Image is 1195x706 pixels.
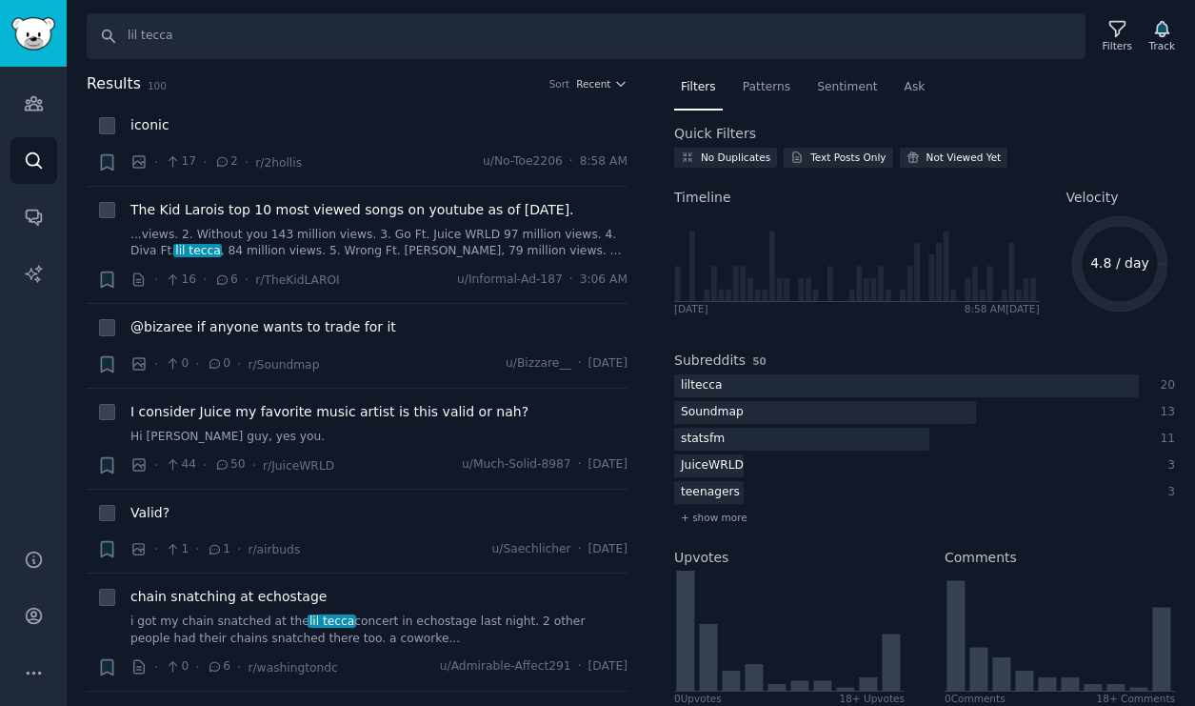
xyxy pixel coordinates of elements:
div: 18+ Upvotes [839,692,905,705]
div: Track [1149,39,1175,52]
span: · [245,270,249,290]
span: 6 [207,658,230,676]
div: liltecca [674,374,729,398]
span: · [578,456,582,474]
span: [DATE] [588,456,627,474]
span: · [245,152,249,172]
span: r/2hollis [255,156,302,170]
h2: Comments [945,548,1017,568]
div: teenagers [674,481,747,505]
span: u/Much-Solid-8987 [462,456,571,474]
div: 18+ Comments [1097,692,1175,705]
span: u/Admirable-Affect291 [440,658,571,676]
button: Track [1143,16,1182,56]
span: 17 [165,153,196,171]
span: · [203,270,207,290]
span: r/Soundmap [248,358,319,372]
span: [DATE] [588,355,627,373]
a: Hi [PERSON_NAME] guy, yes you. [130,429,627,446]
span: lil tecca [308,615,356,628]
span: · [578,355,582,373]
a: ...views. 2. Without you 143 million views. 3. Go Ft. Juice WRLD 97 million views. 4. Diva Ft.lil... [130,227,627,260]
span: u/Saechlicher [492,541,571,558]
span: · [203,152,207,172]
span: 1 [207,541,230,558]
div: 3 [1159,457,1176,474]
div: Filters [1103,39,1132,52]
div: 0 Comment s [945,692,1006,705]
span: r/TheKidLAROI [255,273,339,287]
span: u/No-Toe2206 [483,153,563,171]
span: Recent [576,77,610,91]
span: r/washingtondc [248,661,337,675]
div: Not Viewed Yet [926,151,1002,164]
span: · [195,354,199,374]
span: 44 [165,456,196,474]
span: Patterns [743,79,790,96]
span: · [154,354,158,374]
h2: Quick Filters [674,124,756,144]
span: 8:58 AM [580,153,627,171]
span: · [195,657,199,677]
div: 8:58 AM [DATE] [965,302,1040,315]
span: 50 [752,355,767,367]
span: · [578,541,582,558]
span: 0 [207,355,230,373]
span: · [154,152,158,172]
span: + show more [681,511,747,524]
span: · [154,657,158,677]
span: Results [87,72,141,96]
span: Ask [905,79,926,96]
span: · [154,455,158,475]
a: @bizaree if anyone wants to trade for it [130,317,396,337]
text: 4.8 / day [1090,255,1149,271]
span: lil tecca [173,244,222,257]
span: 6 [214,272,238,289]
span: 100 [148,80,167,91]
div: Soundmap [674,401,750,425]
span: 0 [165,355,189,373]
span: 0 [165,658,189,676]
input: Search Keyword [87,13,1085,59]
span: · [203,455,207,475]
div: JuiceWRLD [674,454,750,478]
a: chain snatching at echostage [130,587,327,607]
div: Text Posts Only [810,151,886,164]
span: · [237,354,241,374]
span: u/Bizzare__ [506,355,571,373]
div: statsfm [674,428,731,452]
span: Filters [681,79,716,96]
span: Sentiment [817,79,877,96]
div: Sort [549,77,570,91]
div: 13 [1159,404,1176,421]
span: 1 [165,541,189,558]
span: · [569,272,573,289]
h2: Subreddits [674,351,746,371]
span: · [237,657,241,677]
div: 3 [1159,484,1176,501]
h2: Upvotes [674,548,728,568]
span: 50 [214,456,246,474]
span: · [154,539,158,559]
a: The Kid Larois top 10 most viewed songs on youtube as of [DATE]. [130,200,574,220]
div: 11 [1159,431,1176,448]
span: r/JuiceWRLD [263,459,334,473]
span: · [195,539,199,559]
span: Timeline [674,188,731,208]
span: · [154,270,158,290]
span: · [569,153,573,171]
span: · [578,658,582,676]
span: u/Informal-Ad-187 [457,272,563,289]
span: I consider Juice my favorite music artist is this valid or nah? [130,402,528,422]
div: No Duplicates [701,151,770,164]
span: Velocity [1066,188,1119,208]
a: iconic [130,115,169,135]
span: 2 [214,153,238,171]
span: r/airbuds [248,543,300,556]
div: [DATE] [674,302,708,315]
span: [DATE] [588,541,627,558]
div: 20 [1159,377,1176,394]
a: Valid? [130,503,169,523]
